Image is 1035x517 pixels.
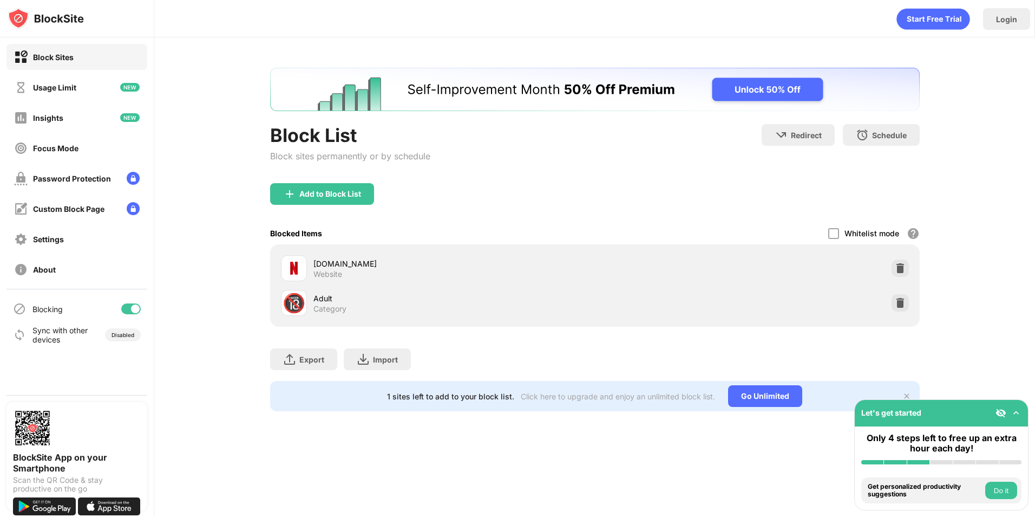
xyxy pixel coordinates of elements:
div: Export [299,355,324,364]
img: new-icon.svg [120,113,140,122]
div: [DOMAIN_NAME] [313,258,595,269]
img: insights-off.svg [14,111,28,125]
div: Get personalized productivity suggestions [868,483,982,499]
img: lock-menu.svg [127,172,140,185]
img: favicons [287,262,300,275]
img: focus-off.svg [14,141,28,155]
img: new-icon.svg [120,83,140,92]
img: options-page-qr-code.png [13,409,52,448]
div: Focus Mode [33,144,78,153]
div: Usage Limit [33,83,76,92]
div: Insights [33,113,63,122]
div: Sync with other devices [32,326,88,344]
div: Add to Block List [299,190,361,198]
img: about-off.svg [14,263,28,276]
img: download-on-the-app-store.svg [78,497,141,515]
div: Click here to upgrade and enjoy an unlimited block list. [521,392,715,401]
div: Custom Block Page [33,204,104,214]
img: omni-setup-toggle.svg [1011,408,1021,418]
img: customize-block-page-off.svg [14,202,28,216]
img: sync-icon.svg [13,328,26,341]
img: get-it-on-google-play.svg [13,497,76,515]
img: eye-not-visible.svg [995,408,1006,418]
div: Settings [33,235,64,244]
div: Block sites permanently or by schedule [270,151,430,161]
div: Password Protection [33,174,111,183]
img: time-usage-off.svg [14,81,28,94]
div: Adult [313,293,595,304]
img: password-protection-off.svg [14,172,28,185]
img: block-on.svg [14,50,28,64]
img: settings-off.svg [14,232,28,246]
img: x-button.svg [902,392,911,400]
img: blocking-icon.svg [13,302,26,315]
div: Go Unlimited [728,385,802,407]
div: 🔞 [283,292,305,314]
img: lock-menu.svg [127,202,140,215]
div: Let's get started [861,408,921,417]
div: Block Sites [33,53,74,62]
div: Category [313,304,346,314]
div: Redirect [791,131,822,140]
img: logo-blocksite.svg [8,8,84,29]
div: Whitelist mode [844,229,899,238]
div: Login [996,15,1017,24]
div: Disabled [112,332,134,338]
div: About [33,265,56,274]
button: Do it [985,482,1017,499]
div: 1 sites left to add to your block list. [387,392,514,401]
div: Scan the QR Code & stay productive on the go [13,476,141,493]
div: animation [896,8,970,30]
div: Blocking [32,305,63,314]
div: Only 4 steps left to free up an extra hour each day! [861,433,1021,454]
div: Block List [270,124,430,146]
iframe: Banner [270,68,920,111]
div: Schedule [872,131,907,140]
div: Website [313,269,342,279]
div: BlockSite App on your Smartphone [13,452,141,474]
div: Blocked Items [270,229,322,238]
div: Import [373,355,398,364]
